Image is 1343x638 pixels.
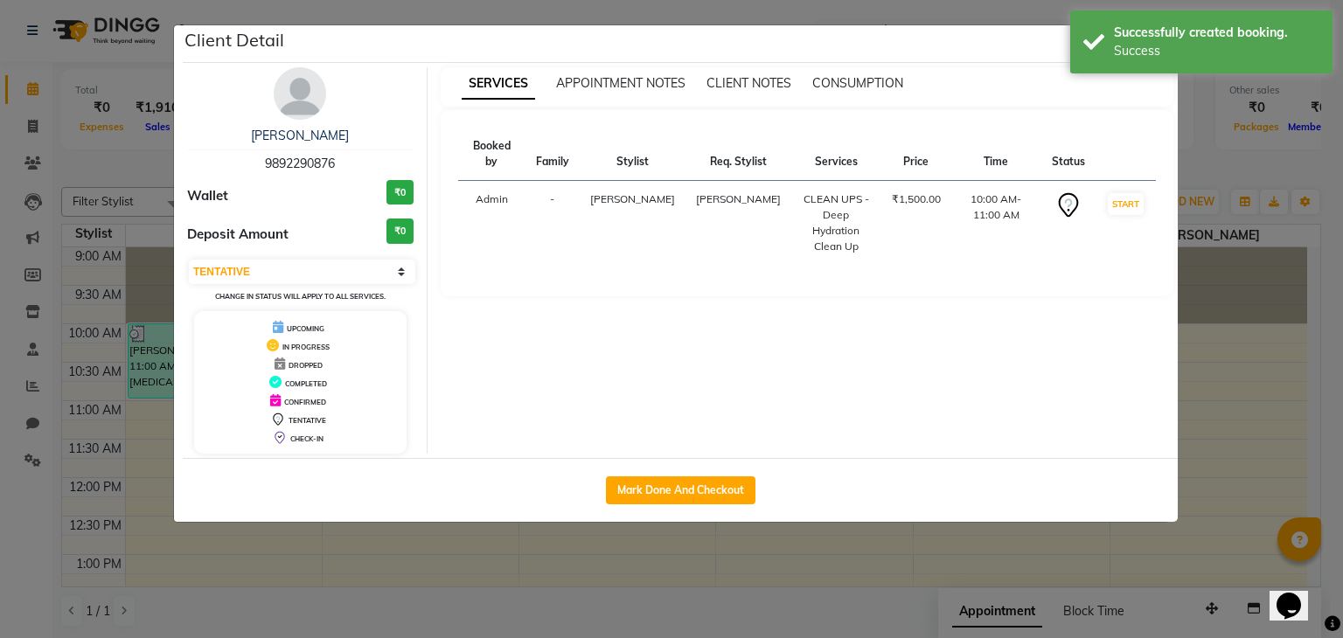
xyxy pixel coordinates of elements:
span: Deposit Amount [187,225,289,245]
span: ⁠[PERSON_NAME] [590,192,675,205]
span: CHECK-IN [290,434,324,443]
div: ₹1,500.00 [892,191,941,207]
div: Success [1114,42,1319,60]
h5: Client Detail [184,27,284,53]
div: CLEAN UPS - Deep Hydration Clean Up [802,191,871,254]
th: Booked by [458,128,525,181]
span: CONSUMPTION [812,75,903,91]
td: Admin [458,181,525,266]
span: APPOINTMENT NOTES [556,75,685,91]
th: Price [881,128,951,181]
th: Time [951,128,1041,181]
a: [PERSON_NAME] [251,128,349,143]
th: Stylist [580,128,685,181]
th: Family [525,128,580,181]
span: 9892290876 [265,156,335,171]
span: IN PROGRESS [282,343,330,351]
iframe: chat widget [1270,568,1326,621]
th: Services [791,128,881,181]
span: ⁠[PERSON_NAME] [696,192,781,205]
th: Req. Stylist [685,128,791,181]
button: START [1108,193,1144,215]
span: DROPPED [289,361,323,370]
span: CONFIRMED [284,398,326,406]
img: avatar [274,67,326,120]
span: CLIENT NOTES [706,75,791,91]
td: - [525,181,580,266]
span: COMPLETED [285,379,327,388]
span: TENTATIVE [289,416,326,425]
span: Wallet [187,186,228,206]
td: 10:00 AM-11:00 AM [951,181,1041,266]
button: Mark Done And Checkout [606,476,755,504]
div: Successfully created booking. [1114,24,1319,42]
span: UPCOMING [287,324,324,333]
span: SERVICES [462,68,535,100]
h3: ₹0 [386,218,414,244]
th: Status [1041,128,1096,181]
small: Change in status will apply to all services. [215,292,386,301]
h3: ₹0 [386,180,414,205]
